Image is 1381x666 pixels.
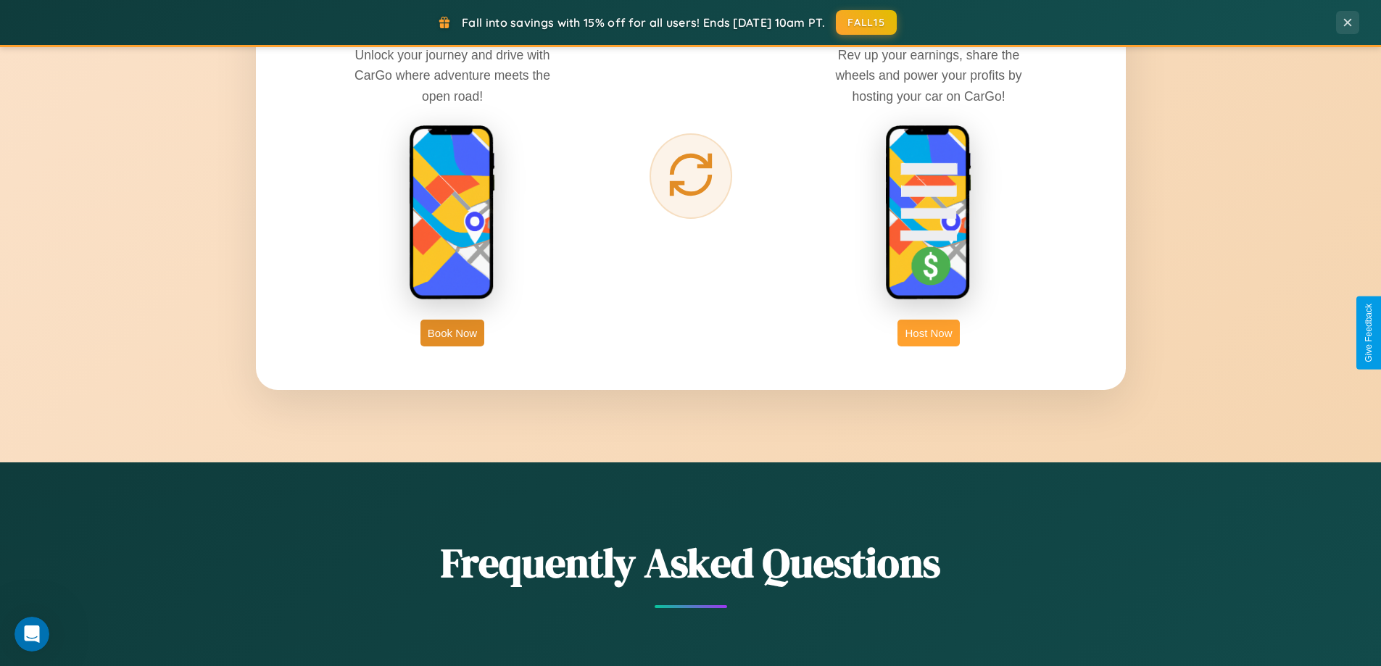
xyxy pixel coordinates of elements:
iframe: Intercom live chat [14,617,49,652]
button: FALL15 [836,10,897,35]
span: Fall into savings with 15% off for all users! Ends [DATE] 10am PT. [462,15,825,30]
img: host phone [885,125,972,301]
p: Rev up your earnings, share the wheels and power your profits by hosting your car on CarGo! [820,45,1037,106]
button: Host Now [897,320,959,346]
img: rent phone [409,125,496,301]
div: Give Feedback [1364,304,1374,362]
button: Book Now [420,320,484,346]
h2: Frequently Asked Questions [256,535,1126,591]
p: Unlock your journey and drive with CarGo where adventure meets the open road! [344,45,561,106]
